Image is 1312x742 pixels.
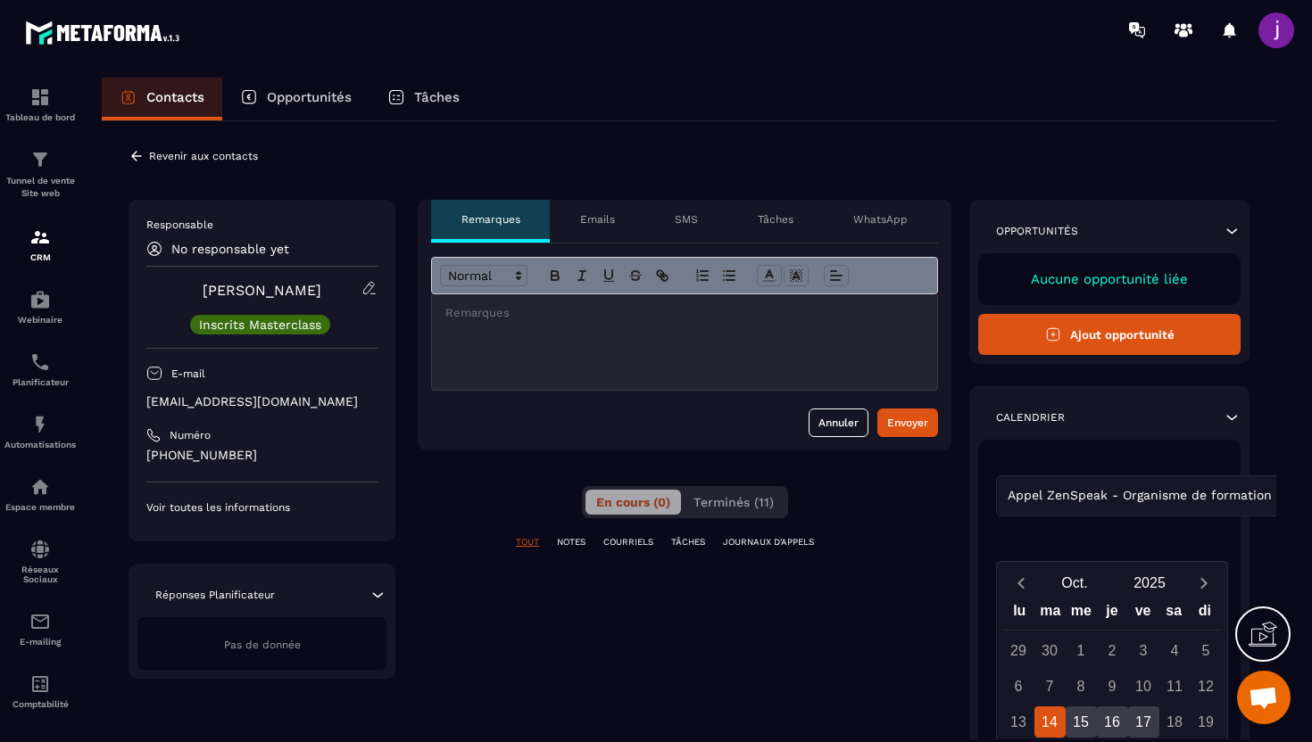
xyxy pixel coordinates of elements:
div: 15 [1066,706,1097,738]
p: COURRIELS [603,536,653,548]
div: je [1097,598,1128,630]
a: schedulerschedulerPlanificateur [4,338,76,400]
button: Annuler [809,408,868,437]
div: 10 [1128,671,1159,702]
p: E-mailing [4,637,76,647]
p: Aucune opportunité liée [996,271,1223,287]
div: 4 [1159,635,1191,666]
p: [EMAIL_ADDRESS][DOMAIN_NAME] [146,393,378,410]
p: Tunnel de vente Site web [4,175,76,200]
p: JOURNAUX D'APPELS [723,536,814,548]
p: E-mail [171,367,205,381]
p: Tableau de bord [4,112,76,122]
div: 16 [1097,706,1128,738]
p: Voir toutes les informations [146,500,378,515]
div: 9 [1097,671,1128,702]
div: 14 [1034,706,1066,738]
span: Appel ZenSpeak - Organisme de formation [1003,486,1275,506]
div: 3 [1128,635,1159,666]
p: SMS [675,212,698,227]
button: En cours (0) [585,490,681,515]
a: emailemailE-mailing [4,598,76,660]
img: accountant [29,673,51,695]
img: social-network [29,539,51,560]
div: me [1066,598,1097,630]
p: Numéro [170,428,211,442]
div: ve [1127,598,1158,630]
div: 19 [1191,706,1222,738]
a: formationformationCRM [4,213,76,276]
p: Responsable [146,218,378,232]
p: Emails [580,212,615,227]
div: 13 [1003,706,1034,738]
p: TÂCHES [671,536,705,548]
div: lu [1004,598,1035,630]
div: 12 [1191,671,1222,702]
div: sa [1158,598,1190,630]
p: Espace membre [4,502,76,512]
div: 30 [1034,635,1066,666]
span: Pas de donnée [224,639,301,651]
p: Calendrier [996,410,1065,425]
a: social-networksocial-networkRéseaux Sociaux [4,525,76,598]
p: No responsable yet [171,242,289,256]
p: CRM [4,252,76,262]
a: Tâches [370,78,477,120]
button: Envoyer [877,408,938,437]
div: 11 [1159,671,1191,702]
p: Tâches [758,212,793,227]
button: Open years overlay [1112,567,1187,598]
div: 17 [1128,706,1159,738]
p: Réponses Planificateur [155,588,275,602]
div: 7 [1034,671,1066,702]
span: Terminés (11) [693,495,774,509]
p: Revenir aux contacts [149,150,258,162]
a: accountantaccountantComptabilité [4,660,76,722]
a: [PERSON_NAME] [203,282,321,299]
div: 5 [1191,635,1222,666]
div: 2 [1097,635,1128,666]
a: formationformationTableau de bord [4,73,76,136]
p: Contacts [146,89,204,105]
div: di [1189,598,1220,630]
a: Opportunités [222,78,370,120]
img: logo [25,16,186,49]
p: Réseaux Sociaux [4,565,76,584]
img: automations [29,414,51,435]
p: Opportunités [267,89,352,105]
p: Tâches [414,89,460,105]
p: Remarques [461,212,520,227]
p: [PHONE_NUMBER] [146,447,378,464]
button: Previous month [1004,571,1037,595]
img: automations [29,476,51,498]
div: 1 [1066,635,1097,666]
div: Envoyer [887,414,928,432]
div: Ouvrir le chat [1237,671,1291,724]
p: Opportunités [996,224,1078,238]
a: automationsautomationsWebinaire [4,276,76,338]
p: NOTES [557,536,585,548]
div: 6 [1003,671,1034,702]
button: Terminés (11) [683,490,785,515]
p: Comptabilité [4,699,76,709]
img: automations [29,289,51,310]
div: 29 [1003,635,1034,666]
p: Webinaire [4,315,76,325]
p: Inscrits Masterclass [199,318,321,331]
div: 8 [1066,671,1097,702]
button: Open months overlay [1037,567,1112,598]
div: ma [1035,598,1067,630]
p: WhatsApp [853,212,908,227]
input: Search for option [1275,486,1289,506]
p: TOUT [516,536,539,548]
div: 18 [1159,706,1191,738]
img: formation [29,87,51,108]
button: Ajout opportunité [978,314,1241,355]
span: En cours (0) [596,495,670,509]
a: formationformationTunnel de vente Site web [4,136,76,213]
a: automationsautomationsAutomatisations [4,400,76,463]
button: Next month [1187,571,1220,595]
img: email [29,611,51,632]
a: automationsautomationsEspace membre [4,463,76,525]
img: scheduler [29,351,51,373]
